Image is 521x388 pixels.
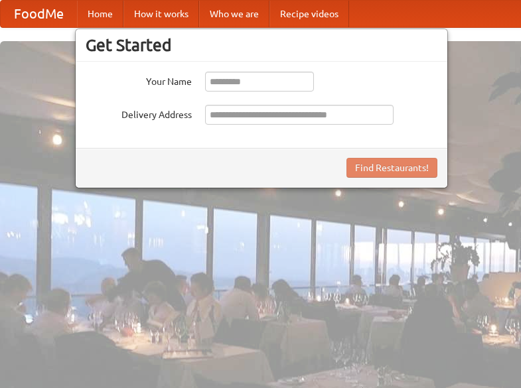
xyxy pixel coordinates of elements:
[77,1,123,27] a: Home
[86,72,192,88] label: Your Name
[199,1,269,27] a: Who we are
[86,105,192,121] label: Delivery Address
[86,35,437,55] h3: Get Started
[123,1,199,27] a: How it works
[269,1,349,27] a: Recipe videos
[1,1,77,27] a: FoodMe
[346,158,437,178] button: Find Restaurants!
